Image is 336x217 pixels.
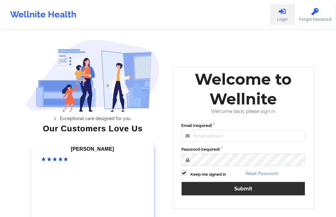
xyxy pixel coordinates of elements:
div: Our Customers Love Us [26,125,159,132]
div: Welcome to Wellnite [177,69,310,109]
a: Login [270,4,294,25]
span: [PERSON_NAME] [71,146,114,152]
div: Welcome back, please sign in [177,109,310,114]
li: Exceptional care designed for you. [32,116,159,121]
a: Reset Password [246,171,278,176]
a: Forgot Password [294,4,336,25]
label: Keep me signed in [191,171,226,178]
button: Submit [182,182,305,195]
label: Email (required) [182,123,305,129]
img: wellnite-auth-hero_200.c722682e.png [26,39,159,112]
label: Password (required) [182,146,305,153]
input: Email address [182,130,305,142]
